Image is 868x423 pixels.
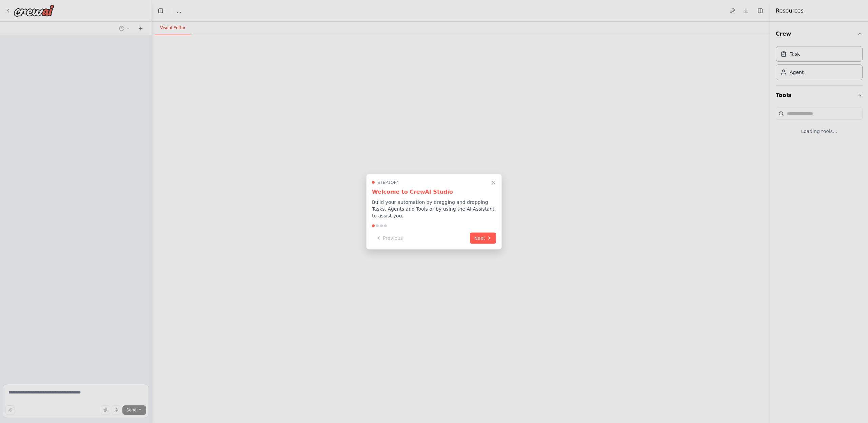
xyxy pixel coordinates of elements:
span: Step 1 of 4 [377,179,399,185]
button: Previous [372,232,407,244]
h3: Welcome to CrewAI Studio [372,188,496,196]
button: Next [470,232,496,244]
button: Close walkthrough [489,178,497,186]
button: Hide left sidebar [156,6,165,16]
p: Build your automation by dragging and dropping Tasks, Agents and Tools or by using the AI Assista... [372,198,496,219]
